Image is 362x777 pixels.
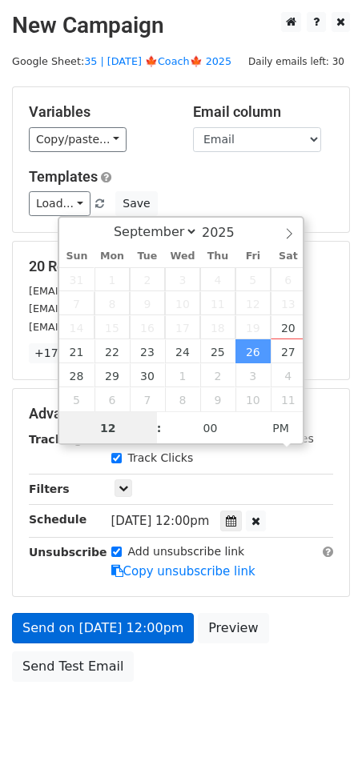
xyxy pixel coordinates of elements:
[235,363,271,387] span: October 3, 2025
[193,103,333,121] h5: Email column
[29,483,70,495] strong: Filters
[271,387,306,411] span: October 11, 2025
[111,564,255,579] a: Copy unsubscribe link
[200,315,235,339] span: September 18, 2025
[165,387,200,411] span: October 8, 2025
[95,315,130,339] span: September 15, 2025
[29,168,98,185] a: Templates
[198,225,255,240] input: Year
[12,613,194,643] a: Send on [DATE] 12:00pm
[271,291,306,315] span: September 13, 2025
[12,55,231,67] small: Google Sheet:
[115,191,157,216] button: Save
[95,251,130,262] span: Mon
[130,363,165,387] span: September 30, 2025
[59,363,95,387] span: September 28, 2025
[165,267,200,291] span: September 3, 2025
[271,363,306,387] span: October 4, 2025
[29,433,82,446] strong: Tracking
[165,339,200,363] span: September 24, 2025
[200,363,235,387] span: October 2, 2025
[29,546,107,559] strong: Unsubscribe
[243,53,350,70] span: Daily emails left: 30
[271,251,306,262] span: Sat
[282,700,362,777] iframe: Chat Widget
[235,267,271,291] span: September 5, 2025
[95,387,130,411] span: October 6, 2025
[130,267,165,291] span: September 2, 2025
[200,251,235,262] span: Thu
[12,12,350,39] h2: New Campaign
[29,103,169,121] h5: Variables
[271,267,306,291] span: September 6, 2025
[29,258,333,275] h5: 20 Recipients
[271,339,306,363] span: September 27, 2025
[95,339,130,363] span: September 22, 2025
[271,315,306,339] span: September 20, 2025
[165,363,200,387] span: October 1, 2025
[235,315,271,339] span: September 19, 2025
[200,339,235,363] span: September 25, 2025
[165,315,200,339] span: September 17, 2025
[243,55,350,67] a: Daily emails left: 30
[29,285,207,297] small: [EMAIL_ADDRESS][DOMAIN_NAME]
[29,343,96,363] a: +17 more
[84,55,231,67] a: 35 | [DATE] 🍁Coach🍁 2025
[29,405,333,423] h5: Advanced
[59,267,95,291] span: August 31, 2025
[128,543,245,560] label: Add unsubscribe link
[59,387,95,411] span: October 5, 2025
[157,412,162,444] span: :
[235,291,271,315] span: September 12, 2025
[259,412,303,444] span: Click to toggle
[95,291,130,315] span: September 8, 2025
[165,251,200,262] span: Wed
[59,339,95,363] span: September 21, 2025
[130,251,165,262] span: Tue
[128,450,194,467] label: Track Clicks
[162,412,259,444] input: Minute
[95,267,130,291] span: September 1, 2025
[29,321,207,333] small: [EMAIL_ADDRESS][DOMAIN_NAME]
[29,513,86,526] strong: Schedule
[29,191,90,216] a: Load...
[29,302,207,314] small: [EMAIL_ADDRESS][DOMAIN_NAME]
[198,613,268,643] a: Preview
[130,315,165,339] span: September 16, 2025
[200,267,235,291] span: September 4, 2025
[59,315,95,339] span: September 14, 2025
[235,251,271,262] span: Fri
[130,387,165,411] span: October 7, 2025
[59,412,157,444] input: Hour
[29,127,127,152] a: Copy/paste...
[200,387,235,411] span: October 9, 2025
[12,651,134,682] a: Send Test Email
[95,363,130,387] span: September 29, 2025
[59,251,95,262] span: Sun
[130,291,165,315] span: September 9, 2025
[251,431,313,447] label: UTM Codes
[130,339,165,363] span: September 23, 2025
[235,339,271,363] span: September 26, 2025
[200,291,235,315] span: September 11, 2025
[165,291,200,315] span: September 10, 2025
[59,291,95,315] span: September 7, 2025
[111,514,210,528] span: [DATE] 12:00pm
[235,387,271,411] span: October 10, 2025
